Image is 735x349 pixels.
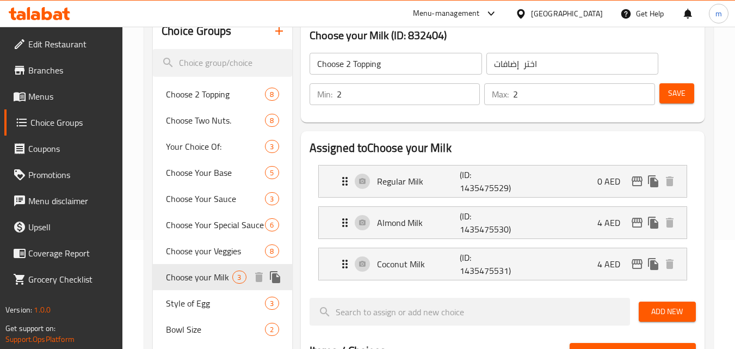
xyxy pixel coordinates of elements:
[265,246,278,256] span: 8
[319,166,687,197] div: Expand
[166,88,265,101] span: Choose 2 Topping
[460,251,515,277] p: (ID: 1435475531)
[310,27,696,44] h3: Choose your Milk (ID: 832404)
[153,212,292,238] div: Choose Your Special Sauce6
[5,332,75,346] a: Support.OpsPlatform
[153,316,292,342] div: Bowl Size2
[531,8,603,20] div: [GEOGRAPHIC_DATA]
[265,89,278,100] span: 8
[153,238,292,264] div: Choose your Veggies8
[597,175,629,188] p: 0 AED
[645,256,662,272] button: duplicate
[166,140,265,153] span: Your Choice Of:
[166,218,265,231] span: Choose Your Special Sauce
[265,194,278,204] span: 3
[265,323,279,336] div: Choices
[4,109,123,136] a: Choice Groups
[645,173,662,189] button: duplicate
[597,258,629,271] p: 4 AED
[265,168,278,178] span: 5
[153,186,292,212] div: Choose Your Sauce3
[265,298,278,309] span: 3
[265,142,278,152] span: 3
[153,49,292,77] input: search
[4,136,123,162] a: Coupons
[310,298,630,326] input: search
[715,8,722,20] span: m
[4,57,123,83] a: Branches
[265,244,279,258] div: Choices
[166,166,265,179] span: Choose Your Base
[265,324,278,335] span: 2
[265,115,278,126] span: 8
[265,220,278,230] span: 6
[645,215,662,231] button: duplicate
[153,81,292,107] div: Choose 2 Topping8
[265,297,279,310] div: Choices
[460,168,515,194] p: (ID: 1435475529)
[265,166,279,179] div: Choices
[629,173,645,189] button: edit
[166,192,265,205] span: Choose Your Sauce
[460,210,515,236] p: (ID: 1435475530)
[28,142,114,155] span: Coupons
[28,247,114,260] span: Coverage Report
[233,272,245,283] span: 3
[251,269,267,285] button: delete
[629,215,645,231] button: edit
[265,218,279,231] div: Choices
[4,162,123,188] a: Promotions
[30,116,114,129] span: Choice Groups
[662,215,678,231] button: delete
[28,90,114,103] span: Menus
[153,107,292,133] div: Choose Two Nuts.8
[267,269,283,285] button: duplicate
[28,273,114,286] span: Grocery Checklist
[265,114,279,127] div: Choices
[310,161,696,202] li: Expand
[28,168,114,181] span: Promotions
[166,271,232,284] span: Choose your Milk
[668,87,685,100] span: Save
[597,216,629,229] p: 4 AED
[4,266,123,292] a: Grocery Checklist
[310,202,696,243] li: Expand
[265,192,279,205] div: Choices
[166,244,265,258] span: Choose your Veggies
[4,188,123,214] a: Menu disclaimer
[4,214,123,240] a: Upsell
[310,243,696,285] li: Expand
[166,114,265,127] span: Choose Two Nuts.
[265,88,279,101] div: Choices
[662,173,678,189] button: delete
[377,216,460,229] p: Almond Milk
[639,302,696,322] button: Add New
[232,271,246,284] div: Choices
[166,297,265,310] span: Style of Egg
[4,31,123,57] a: Edit Restaurant
[4,83,123,109] a: Menus
[4,240,123,266] a: Coverage Report
[310,140,696,156] h2: Assigned to Choose your Milk
[34,303,51,317] span: 1.0.0
[377,258,460,271] p: Coconut Milk
[659,83,694,103] button: Save
[413,7,480,20] div: Menu-management
[492,88,509,101] p: Max:
[28,221,114,234] span: Upsell
[166,323,265,336] span: Bowl Size
[153,290,292,316] div: Style of Egg3
[265,140,279,153] div: Choices
[28,38,114,51] span: Edit Restaurant
[28,194,114,207] span: Menu disclaimer
[317,88,332,101] p: Min:
[153,133,292,160] div: Your Choice Of:3
[662,256,678,272] button: delete
[5,321,55,335] span: Get support on:
[319,248,687,280] div: Expand
[153,264,292,290] div: Choose your Milk3deleteduplicate
[153,160,292,186] div: Choose Your Base5
[162,23,231,39] h2: Choice Groups
[629,256,645,272] button: edit
[5,303,32,317] span: Version:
